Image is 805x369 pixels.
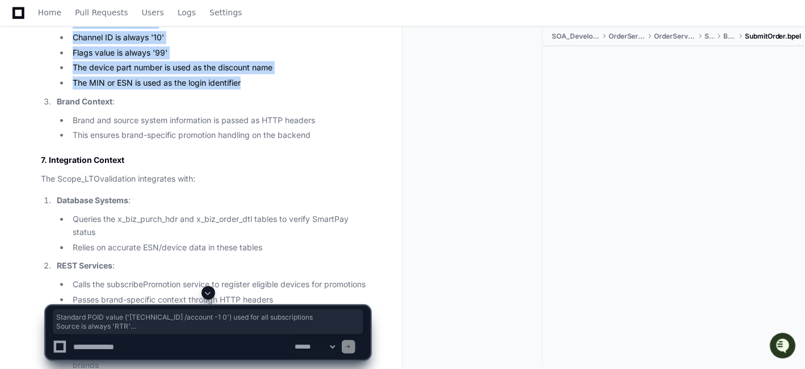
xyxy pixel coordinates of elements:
p: The Scope_LTOvalidation integrates with: [41,173,370,186]
span: OrderServices [609,32,645,41]
li: Brand and source system information is passed as HTTP headers [69,114,370,127]
li: Queries the x_biz_purch_hdr and x_biz_order_dtl tables to verify SmartPay status [69,213,370,239]
span: BPEL [724,32,736,41]
h2: 7. Integration Context [41,154,370,166]
div: Start new chat [39,85,186,96]
span: Logs [178,9,196,16]
a: Powered byPylon [80,119,137,128]
span: SOA [705,32,715,41]
li: Channel ID is always '10' [69,31,370,44]
span: SubmitOrder.bpel [745,32,802,41]
span: Home [38,9,61,16]
li: Calls the subscribePromotion service to register eligible devices for promotions [69,278,370,291]
span: OrderServiceOS [654,32,695,41]
strong: REST Services [57,261,112,270]
img: 1756235613930-3d25f9e4-fa56-45dd-b3ad-e072dfbd1548 [11,85,32,105]
iframe: Open customer support [769,332,799,362]
strong: Database Systems [57,195,128,205]
span: Pylon [113,119,137,128]
div: We're offline, but we'll be back soon! [39,96,165,105]
li: This ensures brand-specific promotion handling on the backend [69,129,370,142]
span: SOA_Development [552,32,599,41]
li: Relies on accurate ESN/device data in these tables [69,241,370,254]
span: Settings [209,9,242,16]
img: PlayerZero [11,11,34,34]
span: Users [142,9,164,16]
strong: Brand Context [57,97,112,106]
li: Flags value is always '99' [69,47,370,60]
p: : [57,259,370,272]
span: Standard POID value ('[TECHNICAL_ID] /account -1 0') used for all subscriptions Source is always ... [56,313,360,331]
div: Welcome [11,45,207,64]
p: : [57,95,370,108]
li: The MIN or ESN is used as the login identifier [69,77,370,90]
p: : [57,194,370,207]
li: The device part number is used as the discount name [69,61,370,74]
span: Pull Requests [75,9,128,16]
button: Start new chat [193,88,207,102]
